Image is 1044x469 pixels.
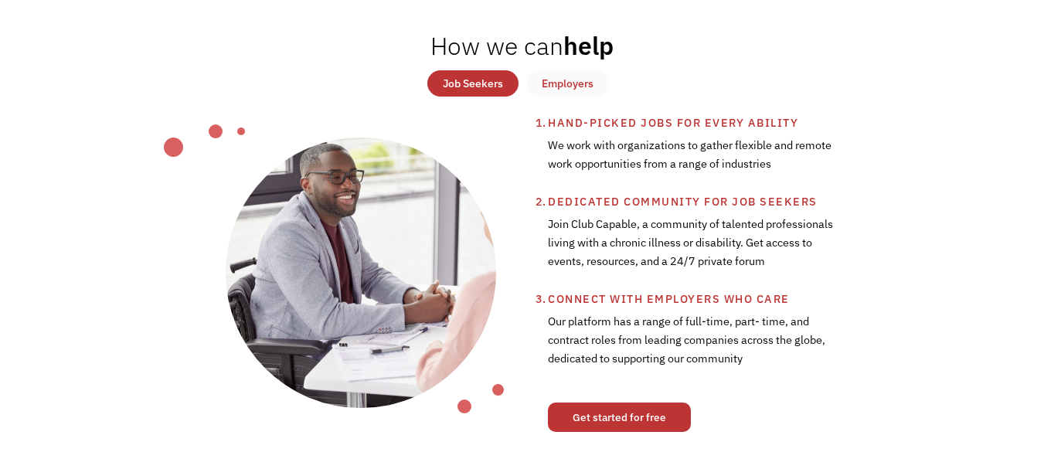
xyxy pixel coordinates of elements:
[548,290,958,308] div: Connect with employers who care
[548,192,958,211] div: Dedicated community for job seekers
[430,29,563,62] span: How we can
[548,211,835,290] div: Join Club Capable, a community of talented professionals living with a chronic illness or disabil...
[548,403,691,432] a: Get started for free
[548,308,835,387] div: Our platform has a range of full-time, part- time, and contract roles from leading companies acro...
[443,74,503,93] div: Job Seekers
[542,74,593,93] div: Employers
[548,132,835,192] div: We work with organizations to gather flexible and remote work opportunities from a range of indus...
[548,114,958,132] div: Hand-picked jobs for every ability
[430,30,614,61] h2: help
